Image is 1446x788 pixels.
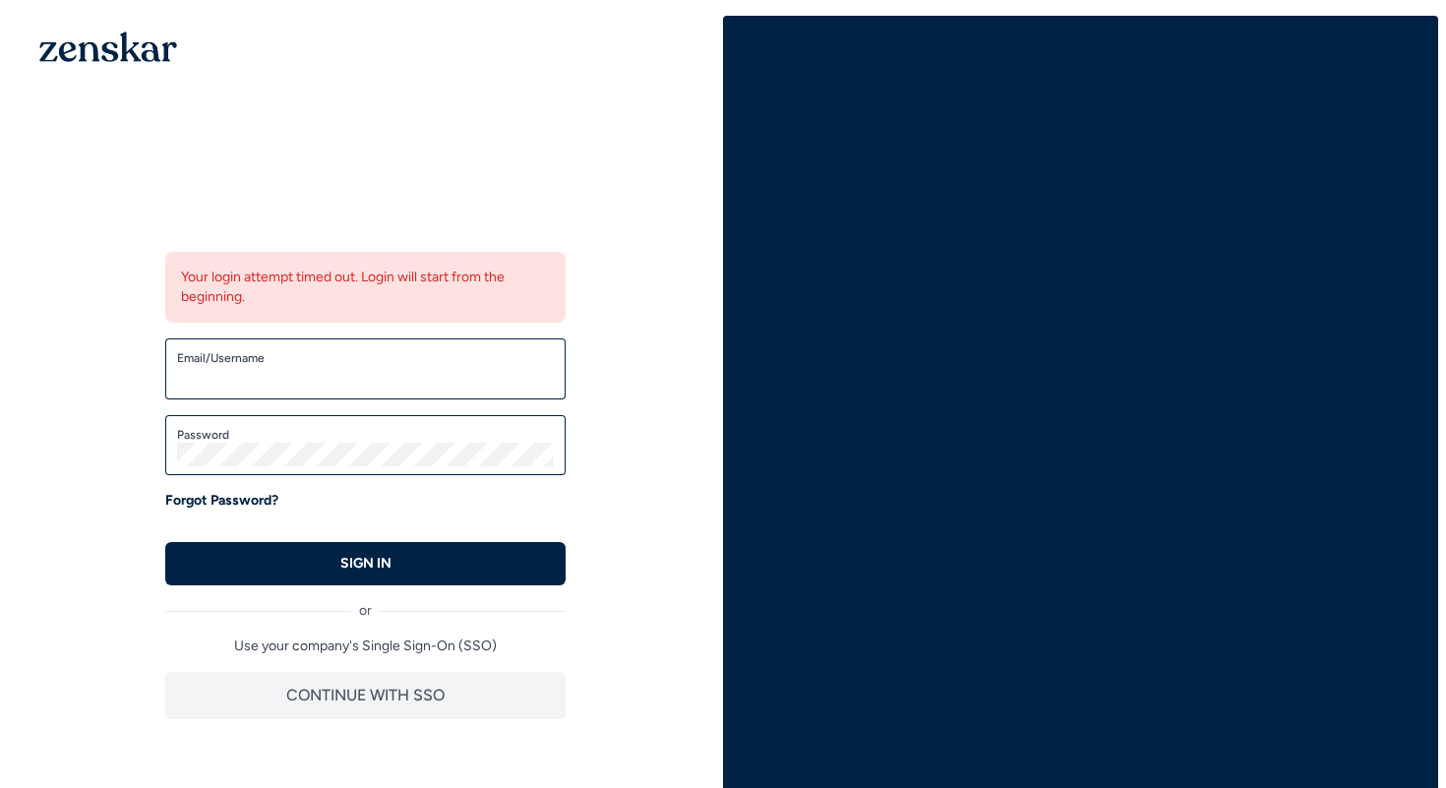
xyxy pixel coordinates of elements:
a: Forgot Password? [165,491,278,511]
p: SIGN IN [340,554,392,574]
button: CONTINUE WITH SSO [165,672,566,719]
div: or [165,585,566,621]
img: 1OGAJ2xQqyY4LXKgY66KYq0eOWRCkrZdAb3gUhuVAqdWPZE9SRJmCz+oDMSn4zDLXe31Ii730ItAGKgCKgCCgCikA4Av8PJUP... [39,31,177,62]
button: SIGN IN [165,542,566,585]
div: Your login attempt timed out. Login will start from the beginning. [165,252,566,323]
label: Password [177,427,554,443]
p: Use your company's Single Sign-On (SSO) [165,636,566,656]
label: Email/Username [177,350,554,366]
